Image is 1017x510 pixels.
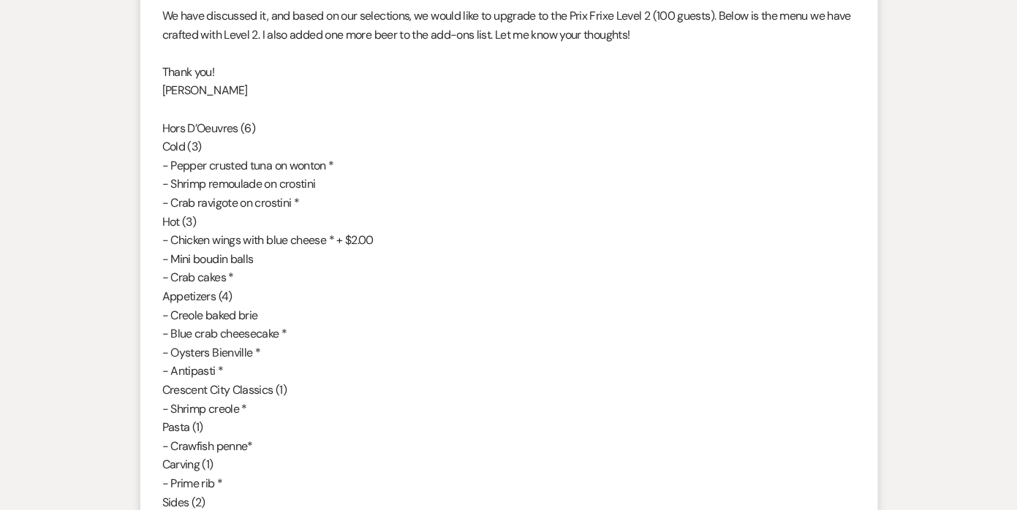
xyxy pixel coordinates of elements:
[162,362,855,381] p: - Antipasti *
[162,306,855,325] p: - Creole baked brie
[162,268,855,287] p: - Crab cakes *
[162,381,855,400] p: Crescent City Classics (1)
[162,63,855,82] p: Thank you!
[162,156,855,175] p: - Pepper crusted tuna on wonton *
[162,287,855,306] p: Appetizers (4)
[162,455,855,474] p: Carving (1)
[162,437,855,456] p: - Crawfish penne*
[162,418,855,437] p: Pasta (1)
[162,231,855,250] p: - Chicken wings with blue cheese * + $2.00
[162,343,855,362] p: - Oysters Bienville *
[162,137,855,156] p: Cold (3)
[162,400,855,419] p: - Shrimp creole *
[162,7,855,44] p: We have discussed it, and based on our selections, we would like to upgrade to the Prix Frixe Lev...
[162,81,855,100] p: [PERSON_NAME]
[162,324,855,343] p: - Blue crab cheesecake *
[162,213,855,232] p: Hot (3)
[162,474,855,493] p: - Prime rib *
[162,250,855,269] p: - Mini boudin balls
[162,194,855,213] p: - Crab ravigote on crostini *
[162,119,855,138] p: Hors D’Oeuvres (6)
[162,175,855,194] p: - Shrimp remoulade on crostini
